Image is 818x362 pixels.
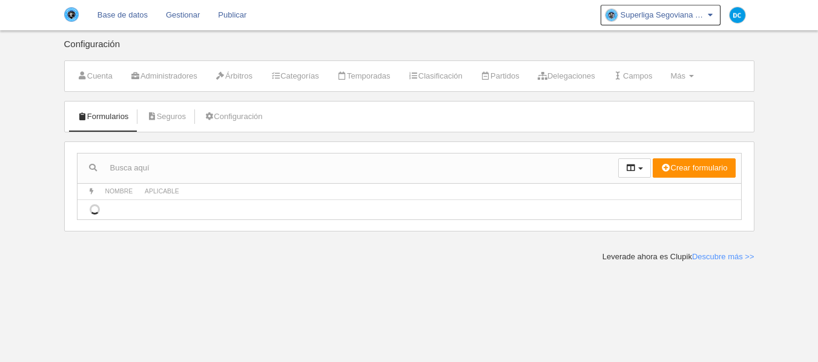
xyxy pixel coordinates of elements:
a: Campos [607,67,659,85]
div: Configuración [64,39,754,60]
a: Seguros [140,108,193,126]
a: Cuenta [71,67,119,85]
img: Superliga Segoviana Por Mil Razones [64,7,79,22]
span: Más [670,71,685,80]
a: Categorías [264,67,326,85]
a: Delegaciones [531,67,602,85]
a: Más [664,67,700,85]
a: Formularios [71,108,136,126]
a: Descubre más >> [692,252,754,261]
span: Nombre [105,188,133,195]
a: Superliga Segoviana Por Mil Razones [601,5,721,25]
input: Busca aquí [78,159,618,177]
img: OavcNxVbaZnD.30x30.jpg [605,9,618,21]
a: Clasificación [402,67,469,85]
div: Leverade ahora es Clupik [602,251,754,262]
span: Superliga Segoviana Por Mil Razones [621,9,705,21]
button: Crear formulario [653,158,735,178]
img: c2l6ZT0zMHgzMCZmcz05JnRleHQ9REMmYmc9MDM5YmU1.png [730,7,745,23]
a: Partidos [474,67,526,85]
a: Temporadas [331,67,397,85]
span: Aplicable [145,188,179,195]
a: Árbitros [209,67,259,85]
a: Configuración [197,108,269,126]
a: Administradores [124,67,204,85]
